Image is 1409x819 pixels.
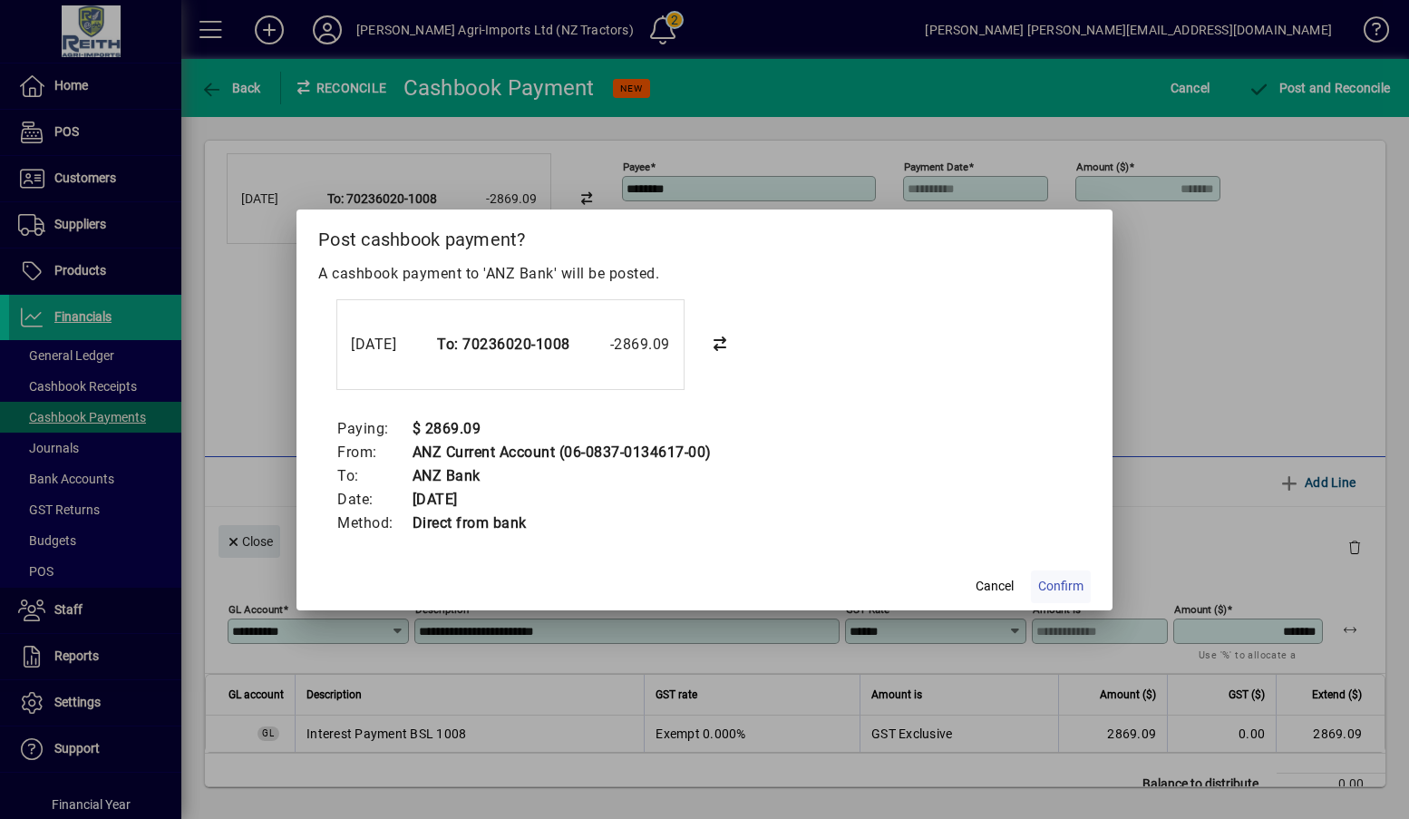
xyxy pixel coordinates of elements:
td: From: [336,441,412,464]
button: Confirm [1031,570,1091,603]
td: Date: [336,488,412,512]
div: -2869.09 [579,334,670,356]
h2: Post cashbook payment? [296,210,1113,262]
div: [DATE] [351,334,423,356]
td: $ 2869.09 [412,417,712,441]
td: Paying: [336,417,412,441]
span: Confirm [1038,577,1083,596]
button: Cancel [966,570,1024,603]
td: Direct from bank [412,512,712,535]
span: Cancel [976,577,1014,596]
td: Method: [336,512,412,535]
strong: To: 70236020-1008 [437,336,570,353]
p: A cashbook payment to 'ANZ Bank' will be posted. [318,263,1091,285]
td: ANZ Current Account (06-0837-0134617-00) [412,441,712,464]
td: [DATE] [412,488,712,512]
td: To: [336,464,412,488]
td: ANZ Bank [412,464,712,488]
